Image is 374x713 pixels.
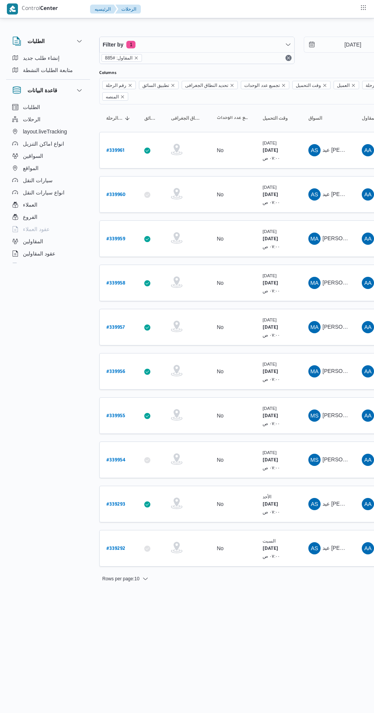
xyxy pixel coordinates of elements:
span: MA [310,277,319,289]
div: No [217,147,224,154]
b: [DATE] [263,546,278,552]
div: Abadaliqadr Aadl Abadaliqadr Alhusaini [362,365,374,377]
a: #339955 [106,411,125,421]
span: العملاء [23,200,37,209]
button: الفروع [9,211,87,223]
span: سيارات النقل [23,176,53,185]
b: [DATE] [263,281,278,286]
a: #339959 [106,234,125,244]
b: [DATE] [263,325,278,331]
b: [DATE] [263,458,278,463]
div: No [217,501,224,507]
div: الطلبات [6,52,90,79]
span: السواق [308,115,322,121]
small: ٠٧:٠٠ ص [263,156,280,161]
small: ٠٧:٠٠ ص [263,465,280,470]
button: اجهزة التليفون [9,260,87,272]
span: العميل [334,81,359,89]
button: السواق [305,112,351,124]
small: [DATE] [263,140,277,145]
button: عقود العملاء [9,223,87,235]
div: Aid Said Aid Said Biomai [308,542,321,554]
small: ٠٧:٠٠ ص [263,332,280,337]
small: ٠٧:٠٠ ص [263,244,280,249]
small: [DATE] [263,406,277,411]
a: #339958 [106,278,125,288]
label: Columns [99,70,116,76]
span: AA [364,188,371,201]
b: [DATE] [263,414,278,419]
button: إنشاء طلب جديد [9,52,87,64]
span: رقم الرحلة [106,81,126,90]
small: الأحد [263,494,271,499]
b: # 339292 [106,546,125,552]
small: [DATE] [263,361,277,366]
button: انواع سيارات النقل [9,186,87,199]
span: المقاول: #885 [102,54,142,62]
div: Abadaliqadr Aadl Abadaliqadr Alhusaini [362,277,374,289]
button: قاعدة البيانات [12,86,84,95]
b: # 339293 [106,502,125,507]
button: سيارات النقل [9,174,87,186]
a: #339960 [106,189,126,200]
b: [DATE] [263,502,278,507]
span: AS [311,498,318,510]
button: تحديد النطاق الجغرافى [168,112,206,124]
div: Abadaliqadr Aadl Abadaliqadr Alhusaini [362,321,374,333]
svg: Sorted in descending order [124,115,131,121]
div: Abadaliqadr Aadl Abadaliqadr Alhusaini [362,498,374,510]
b: [DATE] [263,193,278,198]
span: عقود المقاولين [23,249,55,258]
button: Filter by1 active filters [100,37,294,52]
div: Abadaliqadr Aadl Abadaliqadr Alhusaini [362,233,374,245]
span: 1 active filters [126,41,135,48]
button: layout.liveTracking [9,125,87,138]
span: AA [364,454,371,466]
span: وقت التحميل [296,81,321,90]
div: Aid Said Aid Said Biomai [308,144,321,156]
img: X8yXhbKr1z7QwAAAABJRU5ErkJggg== [7,3,18,14]
div: No [217,412,224,419]
button: Remove تحديد النطاق الجغرافى from selection in this group [230,83,234,88]
span: وقت التحميل [263,115,288,121]
div: Muhammad Abadalshafa Ahmad Ala [308,365,321,377]
a: #339956 [106,366,125,377]
div: Aid Said Aid Said Biomai [308,188,321,201]
span: رقم الرحلة; Sorted in descending order [106,115,123,121]
button: متابعة الطلبات النشطة [9,64,87,76]
span: تجميع عدد الوحدات [244,81,280,90]
span: المقاول: #885 [105,55,132,61]
span: Rows per page : 10 [102,574,139,583]
div: No [217,191,224,198]
small: [DATE] [263,273,277,278]
b: [DATE] [263,237,278,242]
span: انواع سيارات النقل [23,188,64,197]
span: تطبيق السائق [142,81,169,90]
b: # 339956 [106,369,125,375]
a: #339292 [106,543,125,554]
button: وقت التحميل [260,112,298,124]
button: السواقين [9,150,87,162]
span: تجميع عدد الوحدات [217,115,249,121]
span: MA [310,321,319,333]
span: الرحلات [23,115,40,124]
button: الرحلات [115,5,141,14]
span: اجهزة التليفون [23,261,55,270]
b: Center [40,6,58,12]
button: Remove العميل from selection in this group [351,83,356,88]
small: ٠٧:٠٠ ص [263,200,280,205]
div: Muhammad Saaid Hamid Ahmad [308,409,321,422]
button: انواع اماكن التنزيل [9,138,87,150]
div: Muhammad Aizat Alsaid Bioma Jmuaah [308,277,321,289]
a: #339293 [106,499,125,509]
span: AS [311,144,318,156]
span: متابعة الطلبات النشطة [23,66,73,75]
b: # 339961 [106,148,124,154]
div: No [217,235,224,242]
div: Muhammad Abadalshafa Ahmad Ala [308,321,321,333]
span: AA [364,144,371,156]
button: Remove [284,53,293,63]
button: رقم الرحلةSorted in descending order [103,112,134,124]
small: [DATE] [263,229,277,234]
div: Muhammad Saaid Hamid Ahmad [308,454,321,466]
